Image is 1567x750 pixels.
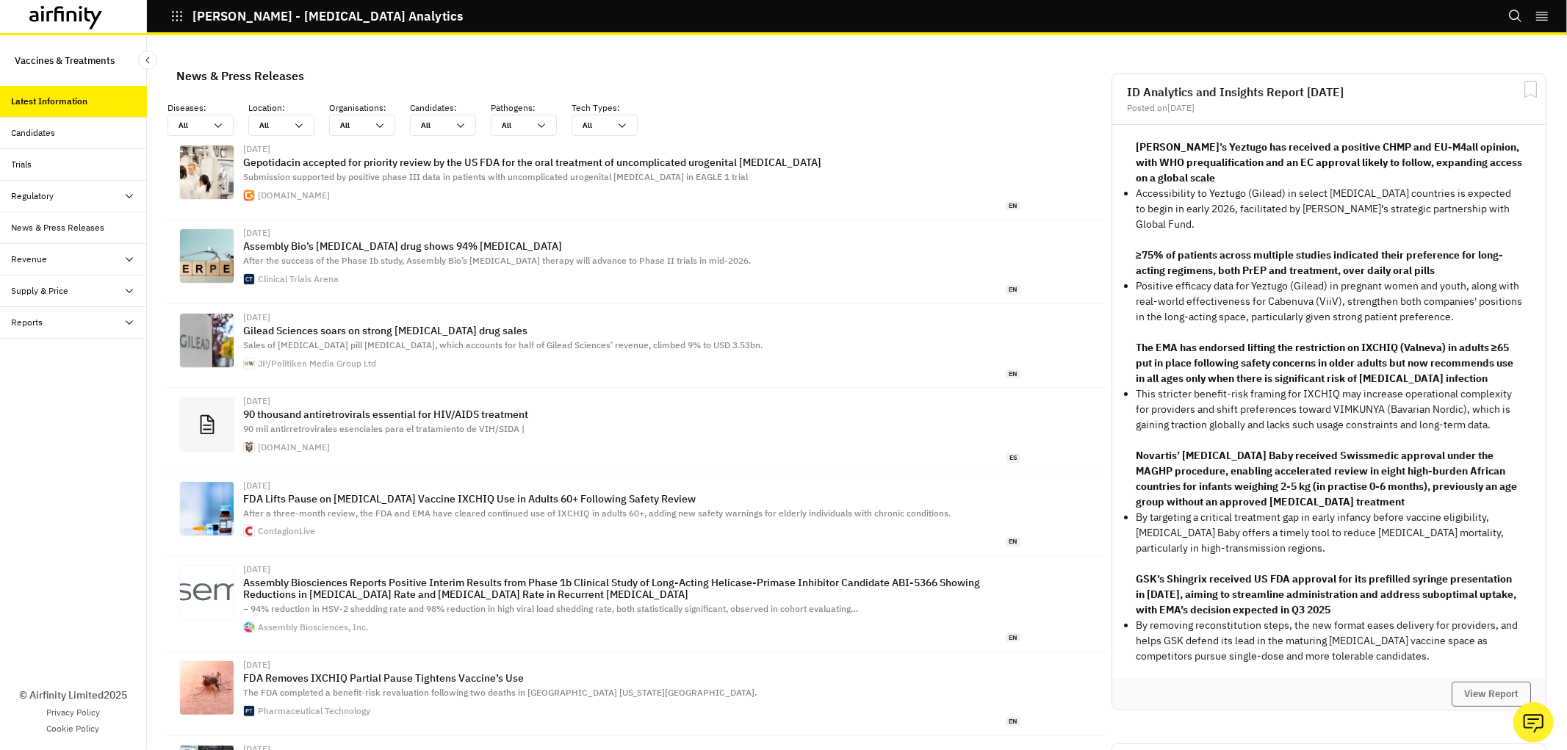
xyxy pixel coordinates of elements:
span: The FDA completed a benefit-risk revaluation following two deaths in [GEOGRAPHIC_DATA] [US_STATE]... [243,687,757,698]
img: favicon.ico [244,526,254,536]
span: Sales of [MEDICAL_DATA] pill [MEDICAL_DATA], which accounts for half of Gilead Sciences’ revenue,... [243,339,763,350]
p: Tech Types : [572,101,652,115]
div: Clinical Trials Arena [258,275,339,284]
div: Latest Information [12,95,88,108]
img: shutterstock_2479678807.jpg [180,661,234,715]
div: [DATE] [243,145,1020,154]
span: en [1006,369,1020,379]
button: Search [1508,4,1523,29]
img: Herpes.png [180,229,234,283]
p: 90 thousand antiretrovirals essential for HIV/AIDS treatment [243,408,1020,420]
div: Supply & Price [12,284,69,298]
div: JP/Politiken Media Group Ltd [258,359,376,368]
span: en [1006,633,1020,643]
span: en [1006,717,1020,726]
span: en [1006,201,1020,211]
div: Pharmaceutical Technology [258,707,370,715]
p: FDA Lifts Pause on [MEDICAL_DATA] Vaccine IXCHIQ Use in Adults 60+ Following Safety Review [243,493,1020,505]
div: Revenue [12,253,48,266]
div: News & Press Releases [12,221,105,234]
div: News & Press Releases [176,65,304,87]
img: 33089548-b62b-412d-9343-ae38d8b720c6 [180,566,234,619]
h2: ID Analytics and Insights Report [DATE] [1127,86,1531,98]
span: After the success of the Phase Ib study, Assembly Bio’s [MEDICAL_DATA] therapy will advance to Ph... [243,255,751,266]
span: – 94% reduction in HSV-2 shedding rate and 98% reduction in high viral load shedding rate, both s... [243,603,858,614]
p: Vaccines & Treatments [15,47,115,74]
strong: GSK’s Shingrix received US FDA approval for its prefilled syringe presentation in [DATE], aiming ... [1136,572,1516,616]
a: Cookie Policy [47,722,100,735]
button: Ask our analysts [1513,702,1554,743]
p: [PERSON_NAME] - [MEDICAL_DATA] Analytics [192,10,463,23]
img: cropped-Clinical-Trials-Arena-270x270.png [244,274,254,284]
div: [DOMAIN_NAME] [258,191,330,200]
img: stvg_2_2022_smtlab_17_hess.jpg [180,145,234,199]
img: favicon.ico [244,622,254,632]
p: Diseases : [167,101,248,115]
div: [DATE] [243,565,1020,574]
strong: Novartis’ [MEDICAL_DATA] Baby received Swissmedic approval under the MAGHP procedure, enabling ac... [1136,449,1517,508]
div: ContagionLive [258,527,315,536]
p: Assembly Biosciences Reports Positive Interim Results from Phase 1b Clinical Study of Long-Acting... [243,577,1020,600]
div: [DATE] [243,481,1020,490]
span: Submission supported by positive phase III data in patients with uncomplicated urogenital [MEDICA... [243,171,748,182]
img: 52b288eb6f3e6294e0466654d49bccd8ab7ab596-372x372.jpg [180,482,234,536]
p: Location : [248,101,329,115]
div: Trials [12,158,32,171]
button: [PERSON_NAME] - [MEDICAL_DATA] Analytics [170,4,463,29]
p: By removing reconstitution steps, the new format eases delivery for providers, and helps GSK defe... [1136,618,1522,664]
span: en [1006,285,1020,295]
a: [DATE]Assembly Biosciences Reports Positive Interim Results from Phase 1b Clinical Study of Long-... [167,556,1106,652]
div: Candidates [12,126,56,140]
img: favicon-32x32.png [244,358,254,369]
a: Privacy Policy [46,706,100,719]
a: [DATE]FDA Removes IXCHIQ Partial Pause Tightens Vaccine’s UseThe FDA completed a benefit-risk rev... [167,652,1106,735]
a: [DATE]90 thousand antiretrovirals essential for HIV/AIDS treatment90 mil antirretrovirales esenci... [167,388,1106,472]
div: [DATE] [243,660,1020,669]
p: Accessibility to Yeztugo (Gilead) in select [MEDICAL_DATA] countries is expected to begin in earl... [1136,186,1522,232]
div: [DATE] [243,313,1020,322]
span: en [1006,537,1020,547]
strong: ≥75% of patients across multiple studies indicated their preference for long-acting regimens, bot... [1136,248,1503,277]
p: © Airfinity Limited 2025 [19,688,127,703]
span: 90 mil antirretrovirales esenciales para el tratamiento de VIH/SIDA | [243,423,525,434]
div: Reports [12,316,43,329]
svg: Bookmark Report [1521,80,1540,98]
button: Close Sidebar [138,51,157,70]
p: Gepotidacin accepted for priority review by the US FDA for the oral treatment of uncomplicated ur... [243,156,1020,168]
p: Assembly Bio’s [MEDICAL_DATA] drug shows 94% [MEDICAL_DATA] [243,240,1020,252]
strong: The EMA has endorsed lifting the restriction on IXCHIQ (Valneva) in adults ≥65 put in place follo... [1136,341,1513,385]
div: Posted on [DATE] [1127,104,1531,112]
a: [DATE]Assembly Bio’s [MEDICAL_DATA] drug shows 94% [MEDICAL_DATA]After the success of the Phase I... [167,220,1106,303]
div: [DATE] [243,397,1020,405]
p: Candidates : [410,101,491,115]
a: [DATE]Gepotidacin accepted for priority review by the US FDA for the oral treatment of uncomplica... [167,136,1106,220]
p: Positive efficacy data for Yeztugo (Gilead) in pregnant women and youth, along with real-world ef... [1136,278,1522,325]
p: FDA Removes IXCHIQ Partial Pause Tightens Vaccine’s Use [243,672,1020,684]
button: View Report [1452,682,1531,707]
div: Regulatory [12,190,54,203]
strong: [PERSON_NAME]’s Yeztugo has received a positive CHMP and EU-M4all opinion, with WHO prequalificat... [1136,140,1522,184]
span: es [1006,453,1020,463]
p: Gilead Sciences soars on strong [MEDICAL_DATA] drug sales [243,325,1020,336]
p: This stricter benefit-risk framing for IXCHIQ may increase operational complexity for providers a... [1136,386,1522,433]
div: Assembly Biosciences, Inc. [258,623,368,632]
p: By targeting a critical treatment gap in early infancy before vaccine eligibility, [MEDICAL_DATA]... [1136,510,1522,556]
p: Organisations : [329,101,410,115]
span: After a three-month review, the FDA and EMA have cleared continued use of IXCHIQ in adults 60+, a... [243,508,951,519]
div: [DOMAIN_NAME] [258,443,330,452]
a: [DATE]FDA Lifts Pause on [MEDICAL_DATA] Vaccine IXCHIQ Use in Adults 60+ Following Safety ReviewA... [167,472,1106,556]
p: Pathogens : [491,101,572,115]
a: [DATE]Gilead Sciences soars on strong [MEDICAL_DATA] drug salesSales of [MEDICAL_DATA] pill [MEDI... [167,304,1106,388]
img: cropped-FaviCon-270x270.png [244,442,254,452]
img: cropped-Pharmaceutical-Technology-Favicon-300x300.png [244,706,254,716]
div: [DATE] [243,228,1020,237]
img: apple-touch-icon-152x152.png [244,190,254,201]
img: https%3A%2F%2Fphotos.watchmedier.dk%2FImages%2F18311736%2Fg5sv4l%2FALTERNATES%2Fschema-16_9%2Fvir... [180,314,234,367]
